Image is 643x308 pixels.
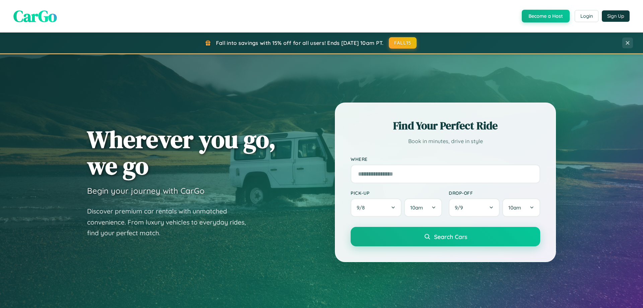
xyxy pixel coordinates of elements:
[434,233,467,240] span: Search Cars
[602,10,630,22] button: Sign Up
[351,227,540,246] button: Search Cars
[449,198,500,217] button: 9/9
[404,198,442,217] button: 10am
[351,156,540,162] label: Where
[87,126,276,179] h1: Wherever you go, we go
[87,206,255,239] p: Discover premium car rentals with unmatched convenience. From luxury vehicles to everyday rides, ...
[351,190,442,196] label: Pick-up
[13,5,57,27] span: CarGo
[357,204,368,211] span: 9 / 8
[522,10,570,22] button: Become a Host
[216,40,384,46] span: Fall into savings with 15% off for all users! Ends [DATE] 10am PT.
[410,204,423,211] span: 10am
[351,118,540,133] h2: Find Your Perfect Ride
[508,204,521,211] span: 10am
[502,198,540,217] button: 10am
[449,190,540,196] label: Drop-off
[575,10,598,22] button: Login
[351,198,402,217] button: 9/8
[455,204,466,211] span: 9 / 9
[351,136,540,146] p: Book in minutes, drive in style
[87,186,205,196] h3: Begin your journey with CarGo
[389,37,417,49] button: FALL15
